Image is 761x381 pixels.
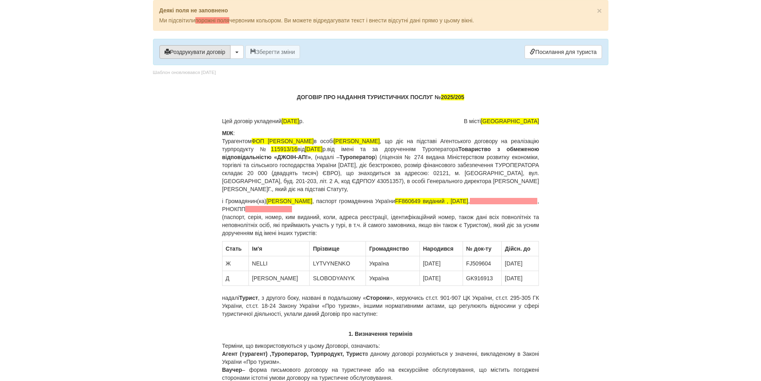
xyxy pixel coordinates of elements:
button: Close [597,6,602,15]
td: [DATE] [419,256,463,271]
td: [PERSON_NAME] [248,271,310,286]
span: [DATE] [305,146,322,152]
b: Туроператор [340,154,375,160]
td: [DATE] [501,271,539,286]
span: 115913/16 [271,146,297,152]
span: ФОП [PERSON_NAME] [252,138,314,144]
td: LYTVYNENKO [310,256,366,271]
button: Роздрукувати договір [159,45,230,59]
b: Ваучер [222,367,242,373]
span: 2025/205 [441,94,464,100]
th: № док-ту [463,241,501,256]
p: : Турагентом в особі , що діє на підставі Агентського договору на реалізацію турпродукту № від р.... [222,129,539,193]
th: Прiзвище [310,241,366,256]
th: Громадянство [366,241,420,256]
button: Зберегти зміни [245,45,300,59]
td: FJ509604 [463,256,501,271]
a: Посилання для туриста [525,45,602,59]
td: Україна [366,271,420,286]
span: × [597,6,602,15]
th: Стать [222,241,248,256]
p: 1. Визначення термінів [222,330,539,338]
td: Україна [366,256,420,271]
span: FF860649 виданий , [DATE] [395,198,468,204]
td: Д [222,271,248,286]
td: SLOBODYANYK [310,271,366,286]
b: Сторони [366,295,390,301]
p: Ми підсвітили червоним кольором. Ви можете відредагувати текст і внести відсутні дані прямо у цьо... [159,16,602,24]
p: Деякі поля не заповнено [159,6,602,14]
span: [DATE] [282,118,299,124]
b: Агент (турагент) ,Туроператор, Турпродукт, Турист [222,351,365,357]
span: Цей договір укладений р. [222,117,304,125]
td: GK916913 [463,271,501,286]
td: [DATE] [419,271,463,286]
span: [PERSON_NAME] [334,138,380,144]
b: ДОГОВІР ПРО НАДАННЯ ТУРИСТИЧНИХ ПОСЛУГ № [297,94,464,100]
th: Народився [419,241,463,256]
p: надалі , з другого боку, названі в подальшому « », керуючись ст.ст. 901-907 ЦК України, ст.ст. 29... [222,294,539,318]
div: Шаблон оновлювався [DATE] [153,69,216,76]
span: [PERSON_NAME] [266,198,312,204]
span: [GEOGRAPHIC_DATA] [481,118,539,124]
span: порожні поля [195,17,230,24]
td: Ж [222,256,248,271]
td: [DATE] [501,256,539,271]
p: і Громадянин(ка) , паспорт громадянина України , , РНОКПП (паспорт, серія, номер, ким виданий, ко... [222,197,539,237]
b: МІЖ [222,130,233,136]
span: В місті [464,117,539,125]
th: Ім'я [248,241,310,256]
td: NELLI [248,256,310,271]
th: Дійсн. до [501,241,539,256]
b: Турист [239,295,258,301]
